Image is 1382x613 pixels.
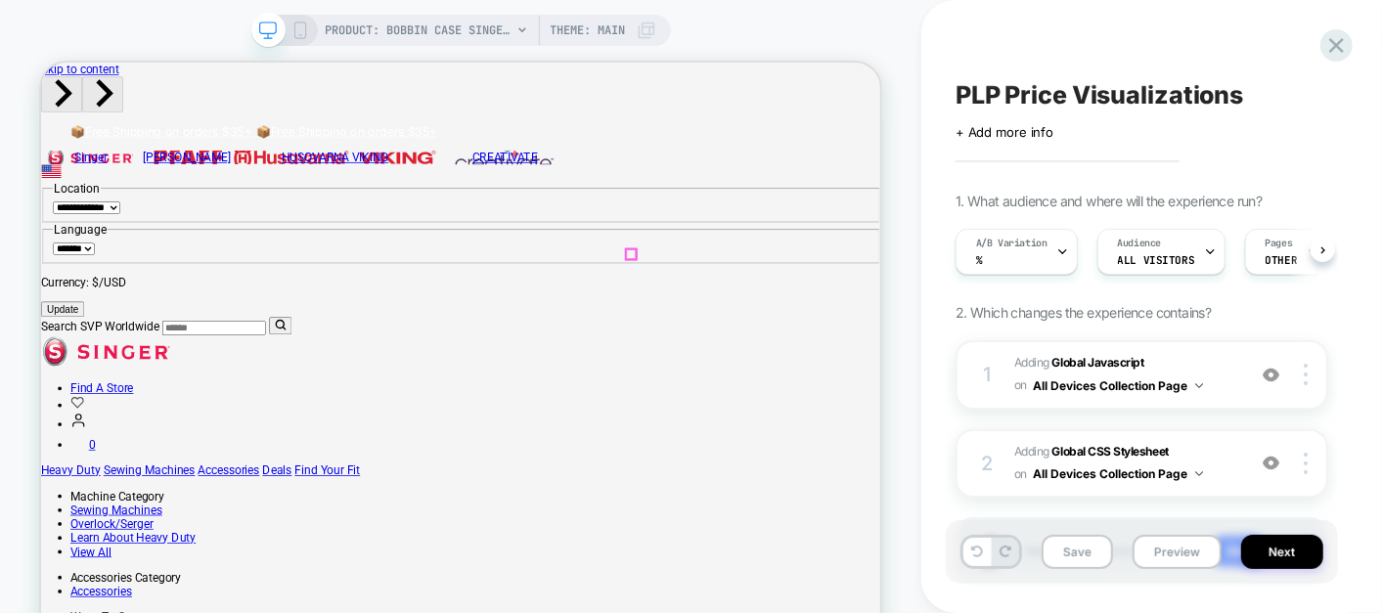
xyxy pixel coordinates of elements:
[338,535,425,553] a: Find Your Fit
[83,535,205,553] a: Sewing Machines
[977,446,997,481] div: 2
[1195,383,1203,388] img: down arrow
[956,304,1211,321] span: 2. Which changes the experience contains?
[1014,374,1027,396] span: on
[39,425,123,444] a: Find A Store
[136,117,253,136] a: Link to PFAFF homepage
[39,501,72,519] a: Cart
[326,15,512,46] span: PRODUCT: Bobbin Case SINGER® - Class 15
[1118,253,1195,267] span: All Visitors
[16,158,80,177] legend: Location
[39,82,529,102] a: 1 of 1
[956,193,1262,209] span: 1. What audience and where will the experience run?
[1033,461,1203,486] button: All Devices Collection Page
[1263,455,1279,471] img: crossed eye
[39,448,58,466] a: Wishlist
[1263,367,1279,383] img: crossed eye
[55,19,110,66] button: Next slide
[1014,463,1027,485] span: on
[1052,355,1144,370] b: Global Javascript
[1033,373,1203,398] button: All Devices Collection Page
[976,237,1048,250] span: A/B Variation
[257,117,527,136] a: Link to Husqvarna Viking homepage
[956,124,1053,140] span: + Add more info
[1014,352,1235,398] span: Adding
[39,588,161,606] a: Sewing Machines
[304,339,334,363] button: Search
[1241,535,1323,569] button: Next
[956,80,1243,109] span: PLP Price Visualizations
[64,501,72,519] span: 0
[1304,453,1308,474] img: close
[1133,535,1222,569] button: Preview
[977,357,997,392] div: 1
[39,473,61,492] a: account
[1052,444,1169,459] b: Global CSS Stylesheet
[16,214,89,233] legend: Language
[287,82,529,102] span: 📦Free Shipping on orders $35+
[1266,253,1298,267] span: OTHER
[551,15,626,46] span: Theme: MAIN
[39,569,1120,588] div: Machine Category
[39,82,282,102] span: 📦Free Shipping on orders $35+
[1195,471,1203,476] img: down arrow
[1042,535,1113,569] button: Save
[531,117,706,136] a: Link to CREATIVATE homepage
[1266,237,1293,250] span: Pages
[1304,364,1308,385] img: close
[976,253,983,267] span: %
[209,535,291,553] a: Accessories
[1118,237,1162,250] span: Audience
[295,535,334,553] a: Deals
[1014,441,1235,487] span: Adding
